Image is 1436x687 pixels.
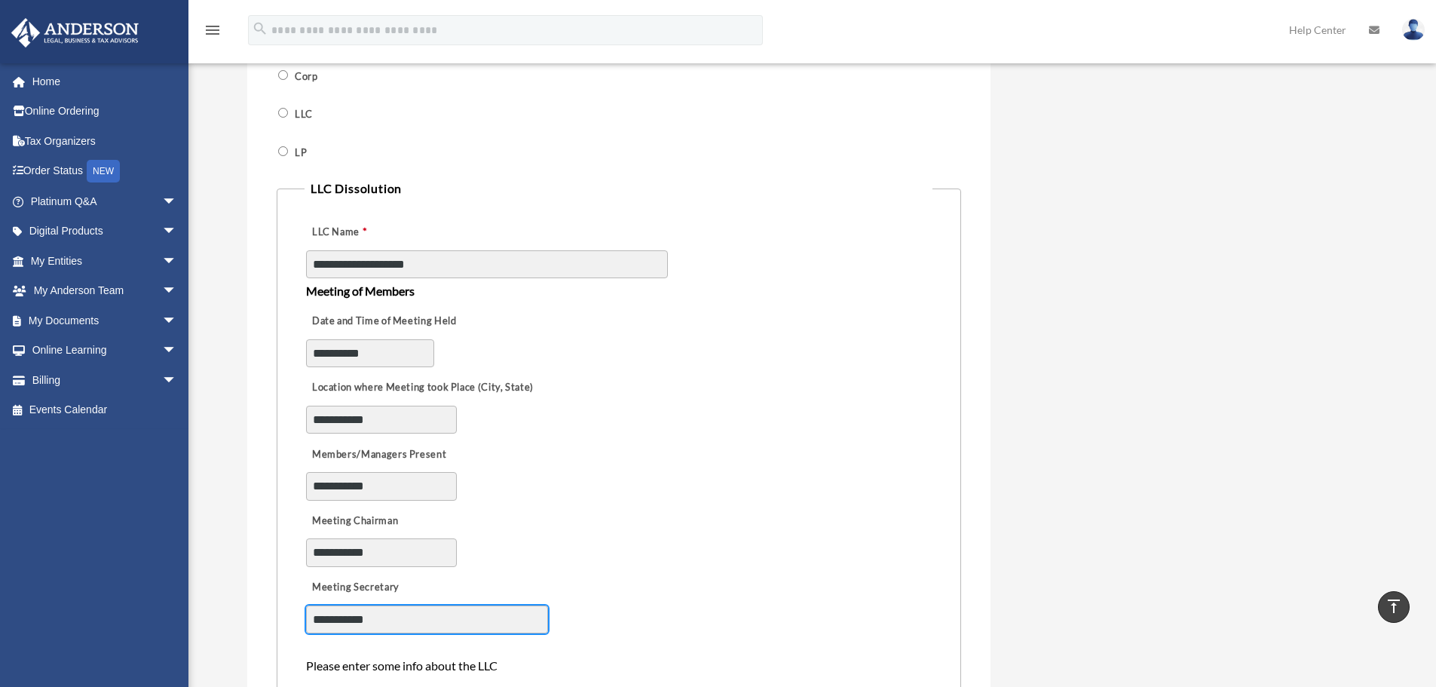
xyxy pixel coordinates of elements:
[162,365,192,396] span: arrow_drop_down
[1378,591,1410,623] a: vertical_align_top
[306,444,450,465] label: Members/Managers Present
[11,336,200,366] a: Online Learningarrow_drop_down
[162,216,192,247] span: arrow_drop_down
[162,276,192,307] span: arrow_drop_down
[306,578,449,599] label: Meeting Secretary
[11,97,200,127] a: Online Ordering
[162,246,192,277] span: arrow_drop_down
[306,511,449,532] label: Meeting Chairman
[11,365,200,395] a: Billingarrow_drop_down
[204,26,222,39] a: menu
[306,222,449,244] label: LLC Name
[306,378,537,399] label: Location where Meeting took Place (City, State)
[11,305,200,336] a: My Documentsarrow_drop_down
[291,108,319,122] label: LLC
[162,336,192,367] span: arrow_drop_down
[306,636,931,675] div: Please enter some info about the LLC
[305,178,932,199] legend: LLC Dissolution
[11,186,200,216] a: Platinum Q&Aarrow_drop_down
[7,18,143,48] img: Anderson Advisors Platinum Portal
[11,246,200,276] a: My Entitiesarrow_drop_down
[306,311,460,333] label: Date and Time of Meeting Held
[204,21,222,39] i: menu
[87,160,120,182] div: NEW
[291,69,323,84] label: Corp
[162,305,192,336] span: arrow_drop_down
[11,216,200,247] a: Digital Productsarrow_drop_down
[11,395,200,425] a: Events Calendar
[306,284,415,298] b: Meeting of Members
[11,66,200,97] a: Home
[162,186,192,217] span: arrow_drop_down
[1402,19,1425,41] img: User Pic
[11,156,200,187] a: Order StatusNEW
[1385,597,1403,615] i: vertical_align_top
[11,276,200,306] a: My Anderson Teamarrow_drop_down
[291,146,313,160] label: LP
[252,20,268,37] i: search
[11,126,200,156] a: Tax Organizers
